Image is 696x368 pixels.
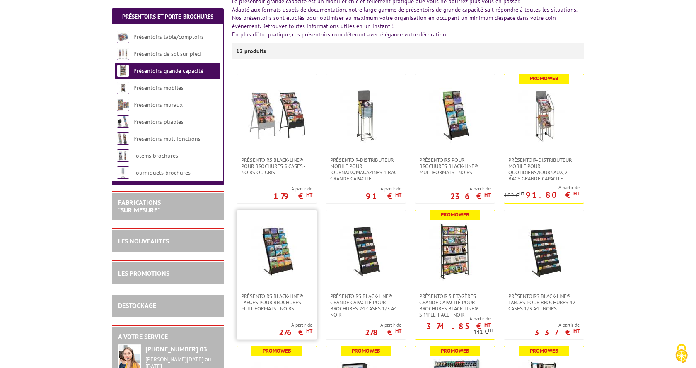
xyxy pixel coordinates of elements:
[241,157,312,176] span: Présentoirs Black-Line® pour brochures 5 Cases - Noirs ou Gris
[419,157,491,176] span: Présentoirs pour Brochures Black-Line® multiformats - Noirs
[365,322,401,328] span: A partir de
[117,132,129,145] img: Présentoirs multifonctions
[515,87,573,144] img: Présentoir-distributeur mobile pour quotidiens/journaux, 2 bacs grande capacité
[365,330,401,335] p: 278 €
[117,65,129,77] img: Présentoirs grande capacité
[419,293,491,318] span: Présentoir 5 Etagères grande capacité pour brochures Black-Line® simple-face - Noir
[133,67,203,75] a: Présentoirs grande capacité
[337,87,395,144] img: Présentoir-Distributeur mobile pour journaux/magazines 1 bac grande capacité
[133,135,201,142] a: Présentoirs multifonctions
[117,99,129,111] img: Présentoirs muraux
[133,33,204,41] a: Présentoirs table/comptoirs
[426,87,484,144] img: Présentoirs pour Brochures Black-Line® multiformats - Noirs
[415,157,495,176] a: Présentoirs pour Brochures Black-Line® multiformats - Noirs
[337,223,395,281] img: Présentoirs Black-Line® grande capacité pour brochures 24 cases 1/3 A4 - noir
[508,157,580,182] span: Présentoir-distributeur mobile pour quotidiens/journaux, 2 bacs grande capacité
[508,293,580,312] span: Présentoirs Black-Line® larges pour brochures 42 cases 1/3 A4 - Noirs
[519,191,524,197] sup: HT
[515,223,573,281] img: Présentoirs Black-Line® larges pour brochures 42 cases 1/3 A4 - Noirs
[248,87,306,144] img: Présentoirs Black-Line® pour brochures 5 Cases - Noirs ou Gris
[526,192,580,197] p: 91.80 €
[118,198,161,214] a: FABRICATIONS"Sur Mesure"
[248,223,306,281] img: Présentoirs Black-Line® larges pour brochures multiformats - Noirs
[117,31,129,43] img: Présentoirs table/comptoirs
[237,293,317,312] a: Présentoirs Black-Line® larges pour brochures multiformats - Noirs
[122,13,213,20] a: Présentoirs et Porte-brochures
[118,333,217,341] h2: A votre service
[573,190,580,197] sup: HT
[484,321,491,328] sup: HT
[395,327,401,334] sup: HT
[450,185,491,192] span: A partir de
[273,185,312,192] span: A partir de
[473,329,493,335] p: 441 €
[232,30,584,38] div: En plus d'être pratique, ces présentoirs compléteront avec élégance votre décoration.
[415,293,495,318] a: Présentoir 5 Etagères grande capacité pour brochures Black-Line® simple-face - Noir
[366,194,401,199] p: 91 €
[488,327,493,333] sup: HT
[326,293,406,318] a: Présentoirs Black-Line® grande capacité pour brochures 24 cases 1/3 A4 - noir
[117,149,129,162] img: Totems brochures
[530,75,558,82] b: Promoweb
[441,347,469,354] b: Promoweb
[263,347,291,354] b: Promoweb
[118,301,156,310] a: DESTOCKAGE
[450,194,491,199] p: 236 €
[504,293,584,312] a: Présentoirs Black-Line® larges pour brochures 42 cases 1/3 A4 - Noirs
[671,343,692,364] img: Cookies (fenêtre modale)
[306,327,312,334] sup: HT
[534,322,580,328] span: A partir de
[667,340,696,368] button: Cookies (fenêtre modale)
[279,322,312,328] span: A partir de
[145,345,207,353] strong: [PHONE_NUMBER] 03
[133,101,183,108] a: Présentoirs muraux
[232,5,584,14] div: Adapté aux formats usuels de documentation, notre large gamme de présentoirs de grande capacité s...
[133,152,178,159] a: Totems brochures
[117,82,129,94] img: Présentoirs mobiles
[118,237,169,245] a: LES NOUVEAUTÉS
[530,347,558,354] b: Promoweb
[236,43,267,59] p: 12 produits
[366,185,401,192] span: A partir de
[306,191,312,198] sup: HT
[534,330,580,335] p: 337 €
[415,315,491,322] span: A partir de
[330,157,401,182] span: Présentoir-Distributeur mobile pour journaux/magazines 1 bac grande capacité
[504,157,584,182] a: Présentoir-distributeur mobile pour quotidiens/journaux, 2 bacs grande capacité
[504,192,524,199] p: 102 €
[273,194,312,199] p: 179 €
[352,347,380,354] b: Promoweb
[133,118,184,125] a: Présentoirs pliables
[117,115,129,128] img: Présentoirs pliables
[484,191,491,198] sup: HT
[395,191,401,198] sup: HT
[279,330,312,335] p: 276 €
[426,324,491,329] p: 374.85 €
[330,293,401,318] span: Présentoirs Black-Line® grande capacité pour brochures 24 cases 1/3 A4 - noir
[426,223,484,281] img: Présentoir 5 Etagères grande capacité pour brochures Black-Line® simple-face - Noir
[441,211,469,218] b: Promoweb
[117,166,129,179] img: Tourniquets brochures
[232,14,584,30] div: Nos présentoirs sont étudiés pour optimiser au maximum votre organisation en occupant un minimum ...
[133,84,184,91] a: Présentoirs mobiles
[326,157,406,182] a: Présentoir-Distributeur mobile pour journaux/magazines 1 bac grande capacité
[118,269,169,277] a: LES PROMOTIONS
[133,169,191,176] a: Tourniquets brochures
[237,157,317,176] a: Présentoirs Black-Line® pour brochures 5 Cases - Noirs ou Gris
[573,327,580,334] sup: HT
[241,293,312,312] span: Présentoirs Black-Line® larges pour brochures multiformats - Noirs
[504,184,580,191] span: A partir de
[133,50,201,58] a: Présentoirs de sol sur pied
[117,48,129,60] img: Présentoirs de sol sur pied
